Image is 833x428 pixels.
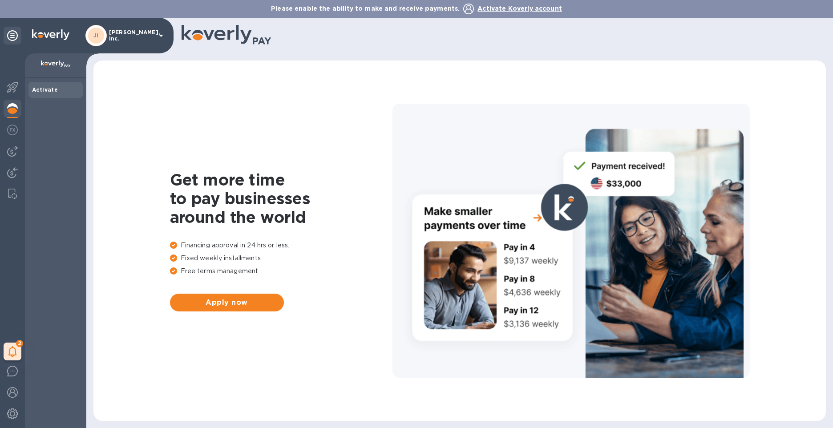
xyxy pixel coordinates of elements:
img: Foreign exchange [7,125,18,135]
b: Activate [32,86,58,93]
p: [PERSON_NAME], Inc. [109,29,154,42]
span: Apply now [177,297,277,308]
button: Apply now [170,294,284,311]
p: Financing approval in 24 hrs or less. [170,241,392,250]
h1: Get more time to pay businesses around the world [170,170,392,226]
div: Unpin categories [4,27,21,44]
b: JI [93,32,99,39]
img: Logo [32,29,69,40]
p: Fixed weekly installments. [170,254,392,263]
b: Please enable the ability to make and receive payments. [271,5,562,12]
p: Free terms management. [170,266,392,276]
span: 2 [16,340,23,347]
span: Activate Koverly account [477,5,562,12]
